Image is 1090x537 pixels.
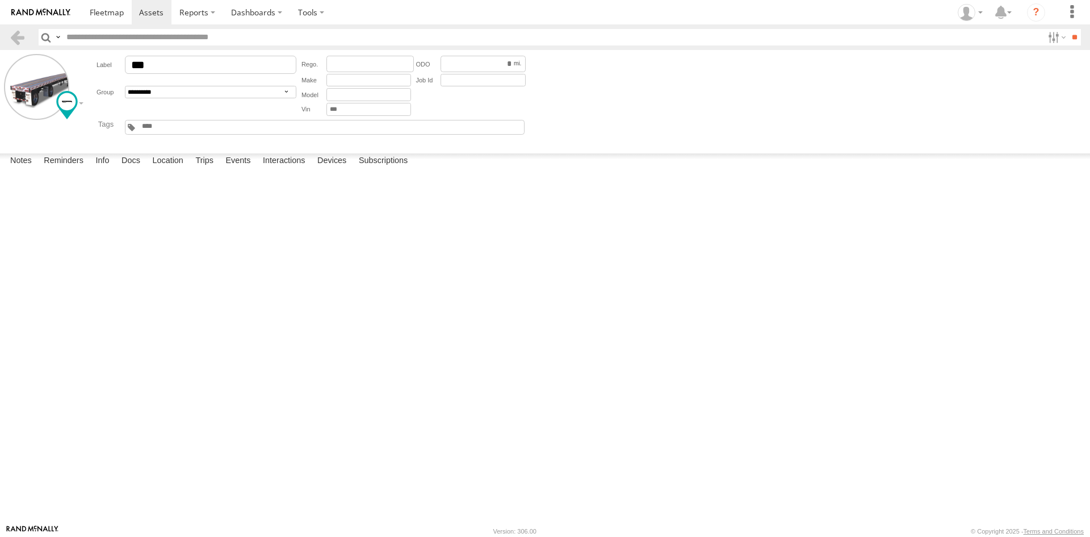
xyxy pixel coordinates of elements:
label: Events [220,153,256,169]
div: Version: 306.00 [493,528,536,535]
label: Interactions [257,153,311,169]
img: rand-logo.svg [11,9,70,16]
label: Subscriptions [353,153,414,169]
label: Trips [190,153,219,169]
div: Change Map Icon [56,91,78,119]
label: Location [146,153,189,169]
label: Docs [116,153,146,169]
label: Search Query [53,29,62,45]
a: Back to previous Page [9,29,26,45]
a: Terms and Conditions [1024,528,1084,535]
label: Info [90,153,115,169]
label: Devices [312,153,352,169]
label: Notes [5,153,37,169]
div: © Copyright 2025 - [971,528,1084,535]
label: Reminders [38,153,89,169]
div: Stephanie Tidaback [954,4,987,21]
a: Visit our Website [6,526,58,537]
label: Search Filter Options [1043,29,1068,45]
i: ? [1027,3,1045,22]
